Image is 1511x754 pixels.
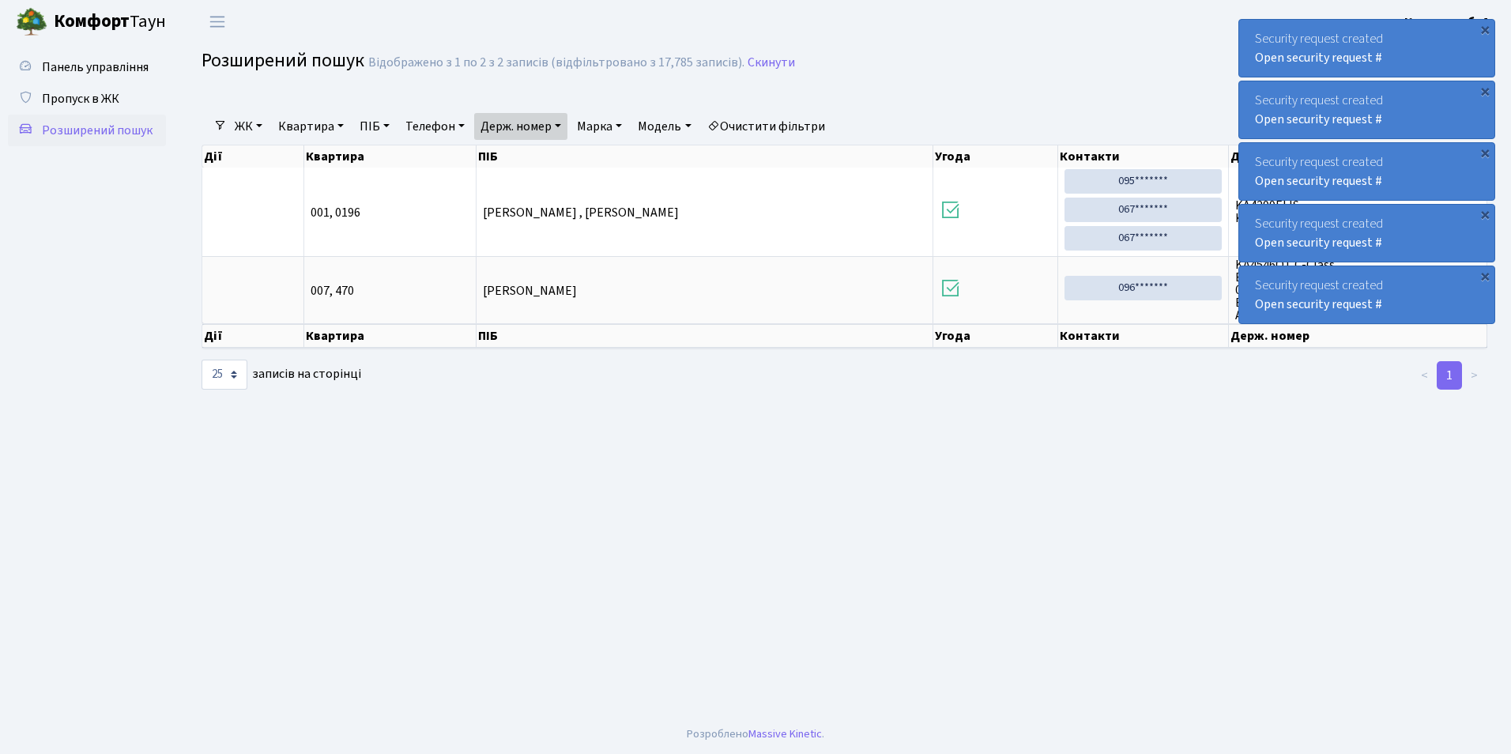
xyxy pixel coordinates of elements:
[631,113,697,140] a: Модель
[1477,268,1493,284] div: ×
[1235,258,1480,322] span: KA4546OT C-Class BH8180OE CLA 043-63КВ BX8700CA Insignia AA4299YC
[701,113,831,140] a: Очистити фільтри
[16,6,47,38] img: logo.png
[54,9,166,36] span: Таун
[272,113,350,140] a: Квартира
[1477,21,1493,37] div: ×
[304,324,477,348] th: Квартира
[311,285,469,297] span: 007, 470
[42,58,149,76] span: Панель управління
[933,145,1058,168] th: Угода
[54,9,130,34] b: Комфорт
[477,324,933,348] th: ПІБ
[42,122,153,139] span: Розширений пошук
[8,51,166,83] a: Панель управління
[477,145,933,168] th: ПІБ
[1477,83,1493,99] div: ×
[228,113,269,140] a: ЖК
[8,83,166,115] a: Пропуск в ЖК
[748,55,795,70] a: Скинути
[571,113,628,140] a: Марка
[1255,296,1382,313] a: Open security request #
[202,360,361,390] label: записів на сторінці
[42,90,119,107] span: Пропуск в ЖК
[202,324,304,348] th: Дії
[1239,266,1494,323] div: Security request created
[687,726,824,743] div: Розроблено .
[1255,49,1382,66] a: Open security request #
[748,726,822,742] a: Massive Kinetic
[1477,206,1493,222] div: ×
[1255,111,1382,128] a: Open security request #
[399,113,471,140] a: Телефон
[1255,234,1382,251] a: Open security request #
[202,145,304,168] th: Дії
[483,204,679,221] span: [PERSON_NAME] , [PERSON_NAME]
[368,55,744,70] div: Відображено з 1 по 2 з 2 записів (відфільтровано з 17,785 записів).
[1477,145,1493,160] div: ×
[1235,199,1480,224] span: KA4299EI IS KA6809EI Fortwo
[1239,205,1494,262] div: Security request created
[1058,324,1230,348] th: Контакти
[304,145,477,168] th: Квартира
[202,360,247,390] select: записів на сторінці
[198,9,237,35] button: Переключити навігацію
[8,115,166,146] a: Розширений пошук
[353,113,396,140] a: ПІБ
[1404,13,1492,32] a: Консьєрж б. 4.
[1239,143,1494,200] div: Security request created
[1229,145,1487,168] th: Держ. номер
[1255,172,1382,190] a: Open security request #
[1437,361,1462,390] a: 1
[1239,81,1494,138] div: Security request created
[483,282,577,300] span: [PERSON_NAME]
[1239,20,1494,77] div: Security request created
[202,47,364,74] span: Розширений пошук
[311,206,469,219] span: 001, 0196
[1404,13,1492,31] b: Консьєрж б. 4.
[933,324,1058,348] th: Угода
[1229,324,1487,348] th: Держ. номер
[474,113,567,140] a: Держ. номер
[1058,145,1230,168] th: Контакти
